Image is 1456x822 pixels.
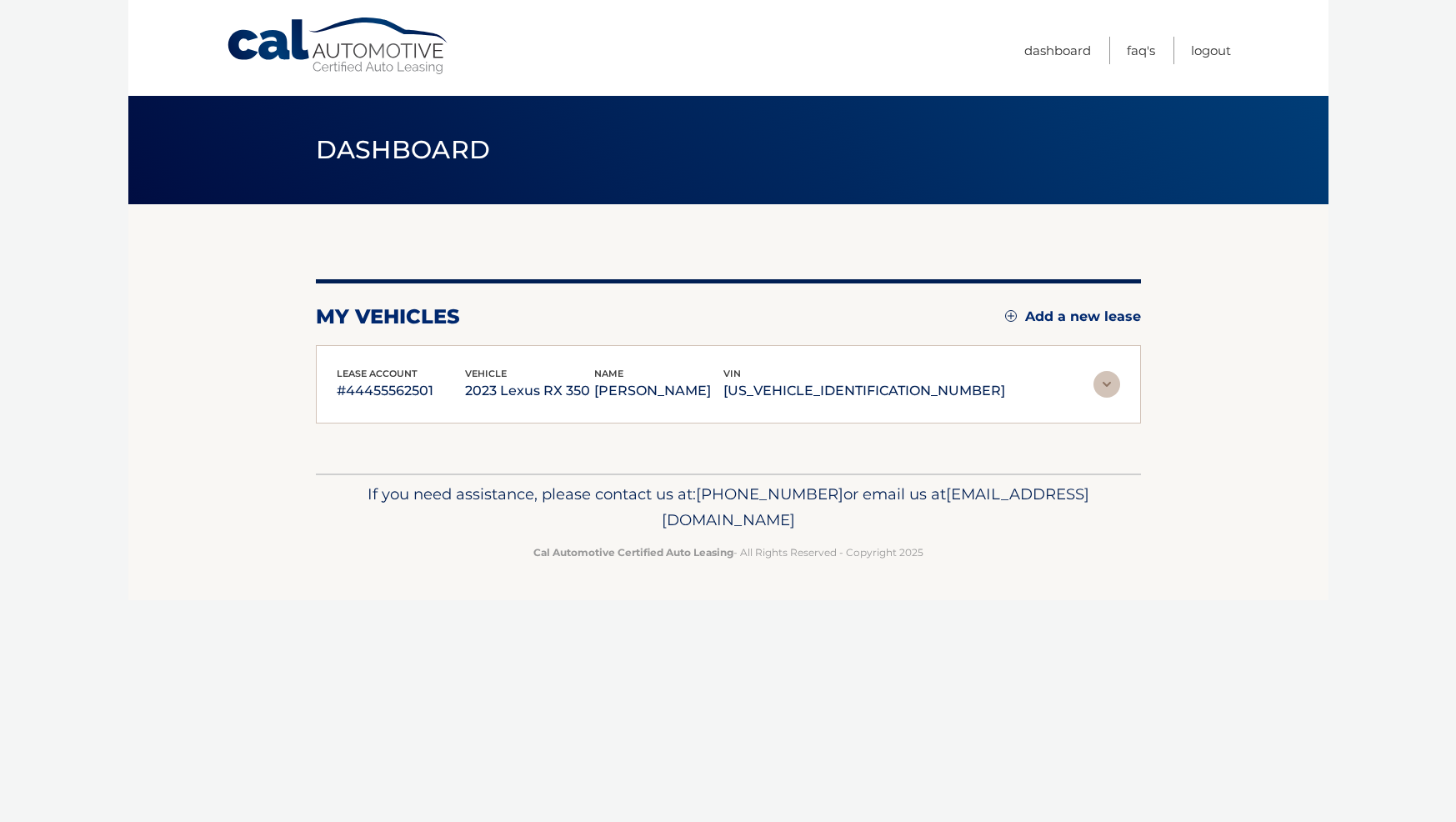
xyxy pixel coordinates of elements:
[337,379,466,403] p: #44455562501
[723,368,741,379] span: vin
[1005,310,1017,322] img: add.svg
[1093,371,1120,398] img: accordion-rest.svg
[337,368,418,379] span: lease account
[1191,37,1231,64] a: Logout
[316,134,491,165] span: Dashboard
[1024,37,1091,64] a: Dashboard
[696,484,843,504] span: [PHONE_NUMBER]
[465,368,507,379] span: vehicle
[533,546,733,559] strong: Cal Automotive Certified Auto Leasing
[1127,37,1155,64] a: FAQ's
[1005,308,1141,325] a: Add a new lease
[327,544,1130,561] p: - All Rights Reserved - Copyright 2025
[594,368,623,379] span: name
[594,379,723,403] p: [PERSON_NAME]
[316,304,460,329] h2: my vehicles
[465,379,594,403] p: 2023 Lexus RX 350
[327,481,1130,534] p: If you need assistance, please contact us at: or email us at
[226,17,451,76] a: Cal Automotive
[723,379,1005,403] p: [US_VEHICLE_IDENTIFICATION_NUMBER]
